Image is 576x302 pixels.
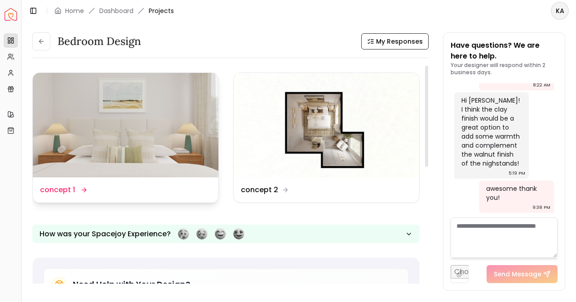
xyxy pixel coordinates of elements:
[233,72,420,203] a: concept 2concept 2
[40,185,75,195] dd: concept 1
[73,278,190,291] h5: Need Help with Your Design?
[40,229,171,239] p: How was your Spacejoy Experience?
[551,2,569,20] button: KA
[234,73,419,177] img: concept 2
[54,6,174,15] nav: breadcrumb
[376,37,423,46] span: My Responses
[361,33,429,50] button: My Responses
[486,184,545,202] div: awesome thank you!
[33,73,218,177] img: concept 1
[149,6,174,15] span: Projects
[99,6,133,15] a: Dashboard
[32,72,219,203] a: concept 1concept 1
[451,62,558,76] p: Your designer will respond within 2 business days.
[4,8,17,21] a: Spacejoy
[533,81,550,90] div: 8:22 AM
[451,40,558,62] p: Have questions? We are here to help.
[4,8,17,21] img: Spacejoy Logo
[65,6,84,15] a: Home
[461,96,520,168] div: Hi [PERSON_NAME]! I think the clay finish would be a great option to add some warmth and compleme...
[241,185,278,195] dd: concept 2
[532,203,550,212] div: 9:38 PM
[509,169,525,178] div: 5:19 PM
[32,225,420,243] button: How was your Spacejoy Experience?Feeling terribleFeeling badFeeling goodFeeling awesome
[58,34,141,49] h3: Bedroom design
[552,3,568,19] span: KA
